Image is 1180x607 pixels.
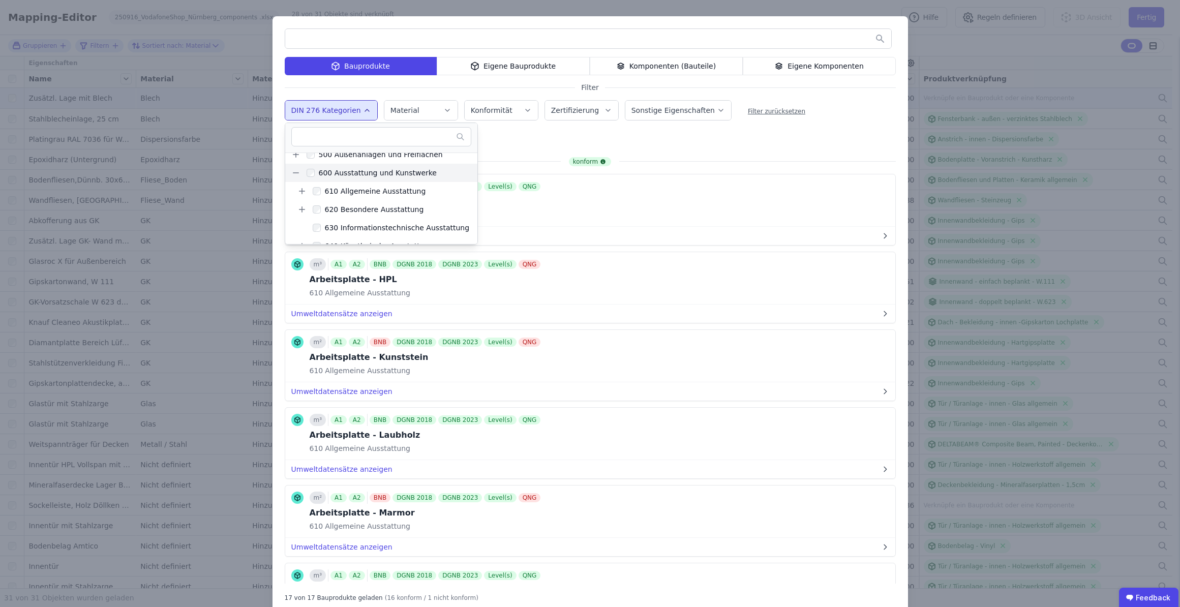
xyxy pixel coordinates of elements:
div: DGNB 2023 [438,493,482,502]
div: 640 Künstlerische Ausstattung [321,241,434,251]
div: Level(s) [484,493,516,502]
span: Allgemeine Ausstattung [323,521,410,531]
button: Umweltdatensätze anzeigen [285,227,895,245]
span: Filter [575,82,605,93]
span: Allgemeine Ausstattung [323,366,410,376]
div: Level(s) [484,415,516,424]
input: 600 Ausstattung und Kunstwerke [307,169,315,177]
button: Sonstige Eigenschaften [625,101,731,120]
div: Arbeitsplatte - Kunststein [310,351,543,363]
div: BNB [370,415,390,424]
div: m³ [310,569,326,582]
div: m³ [310,414,326,426]
button: Umweltdatensätze anzeigen [285,538,895,556]
button: DIN 276 Kategorien [285,101,377,120]
div: BNB [370,260,390,269]
div: QNG [519,260,541,269]
label: Konformität [471,106,515,114]
span: 610 [310,521,323,531]
span: 610 [310,288,323,298]
input: 630 Informationstechnische Ausstattung [313,224,321,232]
div: m² [310,492,326,504]
input: 620 Besondere Ausstattung [313,205,321,214]
div: DGNB 2023 [438,260,482,269]
div: Eigene Bauprodukte [437,57,590,75]
div: Arbeitsplatte - Marmor [310,507,543,519]
div: (16 konform / 1 nicht konform) [385,590,478,602]
div: A2 [349,571,365,580]
div: DGNB 2018 [392,493,436,502]
ul: DIN 276 Kategorien [285,123,478,245]
div: Bauprodukte [285,57,437,75]
div: konform [569,157,611,166]
div: 500 Außenanlagen und Freiflächen [315,149,443,160]
button: Konformität [465,101,538,120]
div: A1 [330,493,347,502]
div: DGNB 2023 [438,415,482,424]
button: Zertifizierung [545,101,618,120]
div: Level(s) [484,260,516,269]
span: Allgemeine Ausstattung [323,288,410,298]
span: Allgemeine Ausstattung [323,443,410,453]
div: Level(s) [484,338,516,347]
div: DGNB 2018 [392,571,436,580]
button: Umweltdatensätze anzeigen [285,305,895,323]
div: DGNB 2023 [438,338,482,347]
div: A2 [349,260,365,269]
div: A1 [330,571,347,580]
input: 610 Allgemeine Ausstattung [313,187,321,195]
button: Material [384,101,458,120]
label: Zertifizierung [551,106,601,114]
div: QNG [519,571,541,580]
div: Filter zurücksetzen [748,107,805,115]
div: BNB [370,338,390,347]
div: A2 [349,415,365,424]
div: Arbeitsplatte - HPL [310,274,543,286]
div: DGNB 2018 [392,260,436,269]
input: 640 Künstlerische Ausstattung [313,242,321,250]
div: DGNB 2018 [392,415,436,424]
input: 500 Außenanlagen und Freiflächen [307,150,315,159]
div: A1 [330,260,347,269]
button: Umweltdatensätze anzeigen [285,460,895,478]
div: A2 [349,493,365,502]
div: QNG [519,493,541,502]
div: m² [310,336,326,348]
div: Level(s) [484,182,516,191]
button: Umweltdatensätze anzeigen [285,382,895,401]
div: Level(s) [484,571,516,580]
div: BNB [370,571,390,580]
label: Material [390,106,421,114]
div: 620 Besondere Ausstattung [321,204,424,215]
label: DIN 276 Kategorien [291,106,363,114]
label: Sonstige Eigenschaften [631,106,717,114]
div: QNG [519,182,541,191]
span: 610 [310,366,323,376]
div: 17 von 17 Bauprodukte geladen [285,590,383,602]
div: 610 Allgemeine Ausstattung [321,186,426,196]
div: QNG [519,338,541,347]
div: m³ [310,258,326,270]
span: 610 [310,443,323,453]
div: A1 [330,415,347,424]
div: DGNB 2023 [438,571,482,580]
div: BNB [370,493,390,502]
div: 600 Ausstattung und Kunstwerke [315,168,437,178]
div: QNG [519,415,541,424]
div: Eigene Komponenten [743,57,896,75]
div: Komponenten (Bauteile) [590,57,743,75]
div: A1 [330,338,347,347]
div: Arbeitsplatte - Laubholz [310,429,543,441]
div: A2 [349,338,365,347]
div: DGNB 2018 [392,338,436,347]
div: 630 Informationstechnische Ausstattung [321,223,470,233]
